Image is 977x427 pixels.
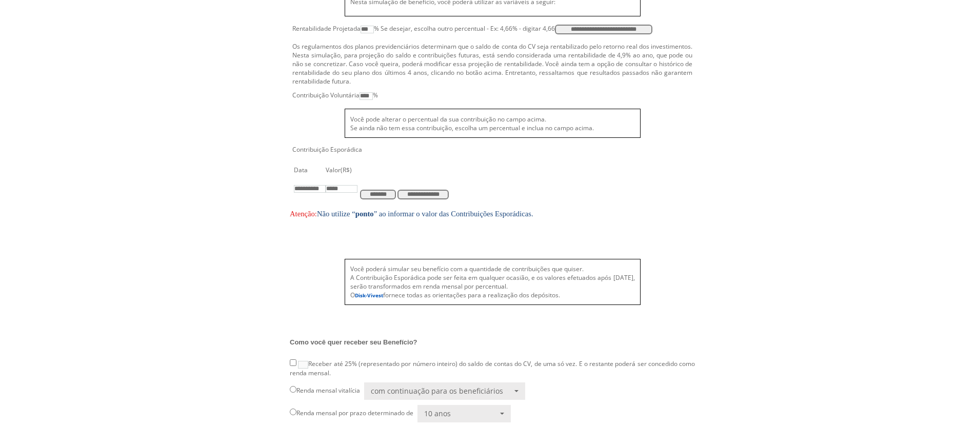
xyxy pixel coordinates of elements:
[290,210,533,218] span: Não utilize “ ” ao informar o valor das Contribuições Esporádicas.
[355,210,374,218] strong: ponto
[290,140,695,158] td: Contribuição Esporádica
[350,265,635,273] div: Você poderá simular seu benefício com a quantidade de contribuições que quiser.
[287,357,697,380] td: Receber até 25% (representado por número inteiro) do saldo de contas do CV, de uma só vez. E o re...
[290,22,695,39] td: Rentabilidade Projetada % Se desejar, escolha outro percentual - Ex: 4,66% - digitar 4,66
[350,115,635,124] div: Você pode alterar o percentual da sua contribuição no campo acima.
[364,382,525,400] button: com continuação para os beneficiários
[287,380,697,402] td: Renda mensal vitalícia
[290,338,417,346] strong: Como você quer receber seu Benefício?
[290,210,317,218] font: Atenção:
[290,88,695,106] td: Contribuição Voluntária %
[294,161,326,179] td: Data
[350,291,635,299] div: O fornece todas as orientações para a realização dos depósitos.
[371,386,512,396] span: com continuação para os beneficiários
[350,273,635,291] div: A Contribuição Esporádica pode ser feita em qualquer ocasião, e os valores efetuados após [DATE],...
[326,161,357,179] td: Valor(R$)
[417,405,511,422] button: 10 anos
[355,292,383,299] a: Disk-Vivest
[350,124,635,132] div: Se ainda não tem essa contribuição, escolha um percentual e inclua no campo acima.
[290,39,695,88] td: Os regulamentos dos planos previdenciários determinam que o saldo de conta do CV seja rentabiliza...
[287,402,697,425] td: Renda mensal por prazo determinado de
[424,409,498,419] span: 10 anos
